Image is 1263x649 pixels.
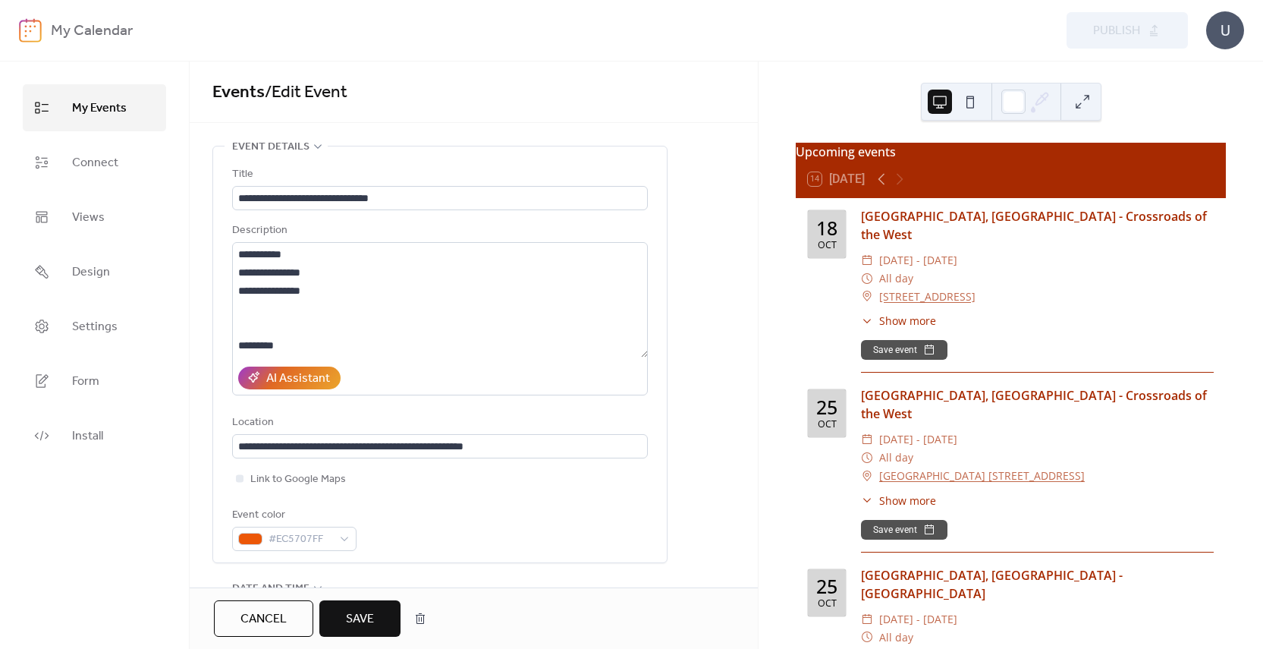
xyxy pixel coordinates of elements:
button: AI Assistant [238,367,341,389]
div: ​ [861,269,873,288]
span: Settings [72,315,118,339]
span: Form [72,370,99,394]
div: ​ [861,251,873,269]
span: #EC5707FF [269,531,332,549]
button: Save event [861,520,947,540]
button: ​Show more [861,313,936,329]
span: Install [72,424,103,449]
span: My Events [72,96,127,121]
button: ​Show more [861,493,936,509]
span: All day [879,269,913,288]
a: My Events [23,84,166,131]
div: Upcoming events [796,143,1226,161]
a: [GEOGRAPHIC_DATA] [STREET_ADDRESS] [879,467,1085,485]
div: [GEOGRAPHIC_DATA], [GEOGRAPHIC_DATA] - Crossroads of the West [861,207,1214,244]
span: Show more [879,313,936,329]
span: Cancel [240,610,287,629]
div: Oct [818,599,837,609]
div: U [1206,11,1244,49]
div: [GEOGRAPHIC_DATA], [GEOGRAPHIC_DATA] - Crossroads of the West [861,386,1214,423]
a: Events [212,76,265,109]
span: Design [72,260,110,285]
span: / Edit Event [265,76,347,109]
div: ​ [861,313,873,329]
span: Connect [72,151,118,175]
a: Install [23,412,166,459]
span: Save [346,610,374,629]
div: Oct [818,420,837,430]
span: Event details [232,138,309,156]
a: Views [23,194,166,241]
a: Design [23,248,166,295]
div: AI Assistant [266,370,330,388]
b: My Calendar [51,17,133,46]
div: Event color [232,506,353,525]
a: Connect [23,139,166,186]
a: Settings [23,303,166,350]
div: 25 [816,398,837,417]
div: ​ [861,493,873,509]
span: Views [72,206,105,230]
div: Oct [818,241,837,250]
span: All day [879,449,913,467]
div: [GEOGRAPHIC_DATA], [GEOGRAPHIC_DATA] - [GEOGRAPHIC_DATA] [861,566,1214,603]
div: Description [232,222,645,240]
a: Form [23,358,166,405]
span: Link to Google Maps [250,471,346,489]
span: [DATE] - [DATE] [879,251,957,269]
button: Cancel [214,600,313,637]
span: [DATE] - [DATE] [879,430,957,449]
span: [DATE] - [DATE] [879,610,957,629]
div: ​ [861,629,873,647]
div: 18 [816,219,837,238]
button: Save event [861,340,947,360]
span: Show more [879,493,936,509]
div: 25 [816,577,837,596]
div: ​ [861,449,873,467]
div: ​ [861,467,873,485]
span: Date and time [232,580,309,598]
div: ​ [861,288,873,306]
a: [STREET_ADDRESS] [879,288,976,306]
img: logo [19,18,42,43]
span: All day [879,629,913,647]
button: Save [319,600,401,637]
div: Location [232,414,645,432]
div: ​ [861,430,873,449]
div: ​ [861,610,873,629]
div: Title [232,165,645,184]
